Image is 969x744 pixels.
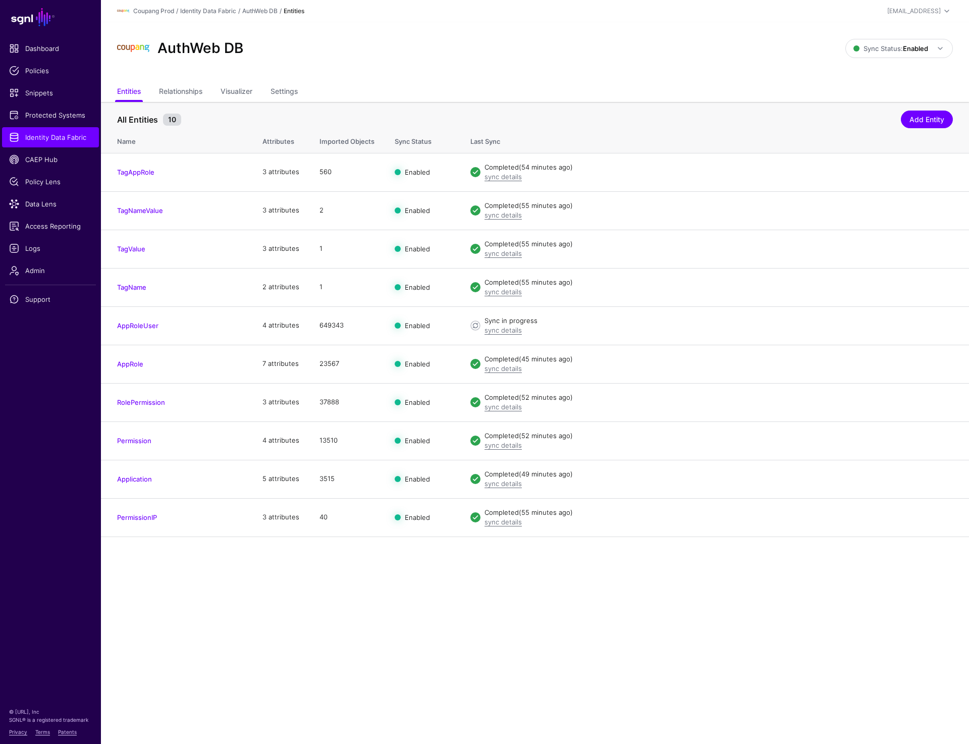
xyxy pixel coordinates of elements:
[484,431,953,441] div: Completed (52 minutes ago)
[2,216,99,236] a: Access Reporting
[252,345,309,383] td: 7 attributes
[101,127,252,153] th: Name
[9,154,92,165] span: CAEP Hub
[117,398,165,406] a: RolePermission
[309,460,385,498] td: 3515
[853,44,928,52] span: Sync Status:
[242,7,278,15] a: AuthWeb DB
[405,513,430,521] span: Enabled
[385,127,460,153] th: Sync Status
[309,230,385,268] td: 1
[115,114,160,126] span: All Entities
[117,322,158,330] a: AppRoleUser
[460,127,969,153] th: Last Sync
[157,40,243,57] h2: AuthWeb DB
[484,393,953,403] div: Completed (52 minutes ago)
[484,163,953,173] div: Completed (54 minutes ago)
[159,83,202,102] a: Relationships
[117,206,163,215] a: TagNameValue
[484,403,522,411] a: sync details
[309,498,385,537] td: 40
[9,110,92,120] span: Protected Systems
[405,283,430,291] span: Enabled
[2,194,99,214] a: Data Lens
[309,421,385,460] td: 13510
[117,83,141,102] a: Entities
[309,153,385,191] td: 560
[278,7,284,16] div: /
[252,383,309,421] td: 3 attributes
[9,177,92,187] span: Policy Lens
[484,518,522,526] a: sync details
[484,364,522,373] a: sync details
[117,168,154,176] a: TagAppRole
[309,306,385,345] td: 649343
[309,383,385,421] td: 37888
[117,283,146,291] a: TagName
[484,173,522,181] a: sync details
[9,132,92,142] span: Identity Data Fabric
[9,729,27,735] a: Privacy
[2,260,99,281] a: Admin
[252,230,309,268] td: 3 attributes
[484,249,522,257] a: sync details
[484,326,522,334] a: sync details
[117,245,145,253] a: TagValue
[9,265,92,276] span: Admin
[484,288,522,296] a: sync details
[2,238,99,258] a: Logs
[133,7,174,15] a: Coupang Prod
[2,83,99,103] a: Snippets
[2,61,99,81] a: Policies
[252,498,309,537] td: 3 attributes
[405,168,430,176] span: Enabled
[221,83,252,102] a: Visualizer
[309,345,385,383] td: 23567
[9,294,92,304] span: Support
[9,243,92,253] span: Logs
[252,191,309,230] td: 3 attributes
[405,245,430,253] span: Enabled
[2,149,99,170] a: CAEP Hub
[405,322,430,330] span: Enabled
[309,268,385,306] td: 1
[887,7,941,16] div: [EMAIL_ADDRESS]
[484,211,522,219] a: sync details
[309,127,385,153] th: Imported Objects
[174,7,180,16] div: /
[901,111,953,128] a: Add Entity
[9,88,92,98] span: Snippets
[236,7,242,16] div: /
[252,421,309,460] td: 4 attributes
[9,66,92,76] span: Policies
[9,43,92,54] span: Dashboard
[2,38,99,59] a: Dashboard
[405,360,430,368] span: Enabled
[117,475,152,483] a: Application
[9,199,92,209] span: Data Lens
[405,206,430,215] span: Enabled
[117,5,129,17] img: svg+xml;base64,PHN2ZyBpZD0iTG9nbyIgeG1sbnM9Imh0dHA6Ly93d3cudzMub3JnLzIwMDAvc3ZnIiB3aWR0aD0iMTIxLj...
[117,360,143,368] a: AppRole
[35,729,50,735] a: Terms
[484,278,953,288] div: Completed (55 minutes ago)
[252,306,309,345] td: 4 attributes
[117,437,151,445] a: Permission
[252,268,309,306] td: 2 attributes
[117,32,149,65] img: svg+xml;base64,PHN2ZyBpZD0iTG9nbyIgeG1sbnM9Imh0dHA6Ly93d3cudzMub3JnLzIwMDAvc3ZnIiB3aWR0aD0iMTIxLj...
[484,469,953,480] div: Completed (49 minutes ago)
[2,127,99,147] a: Identity Data Fabric
[484,508,953,518] div: Completed (55 minutes ago)
[271,83,298,102] a: Settings
[484,239,953,249] div: Completed (55 minutes ago)
[484,354,953,364] div: Completed (45 minutes ago)
[284,7,304,15] strong: Entities
[58,729,77,735] a: Patents
[2,105,99,125] a: Protected Systems
[6,6,95,28] a: SGNL
[252,460,309,498] td: 5 attributes
[903,44,928,52] strong: Enabled
[484,316,953,326] div: Sync in progress
[9,221,92,231] span: Access Reporting
[163,114,181,126] small: 10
